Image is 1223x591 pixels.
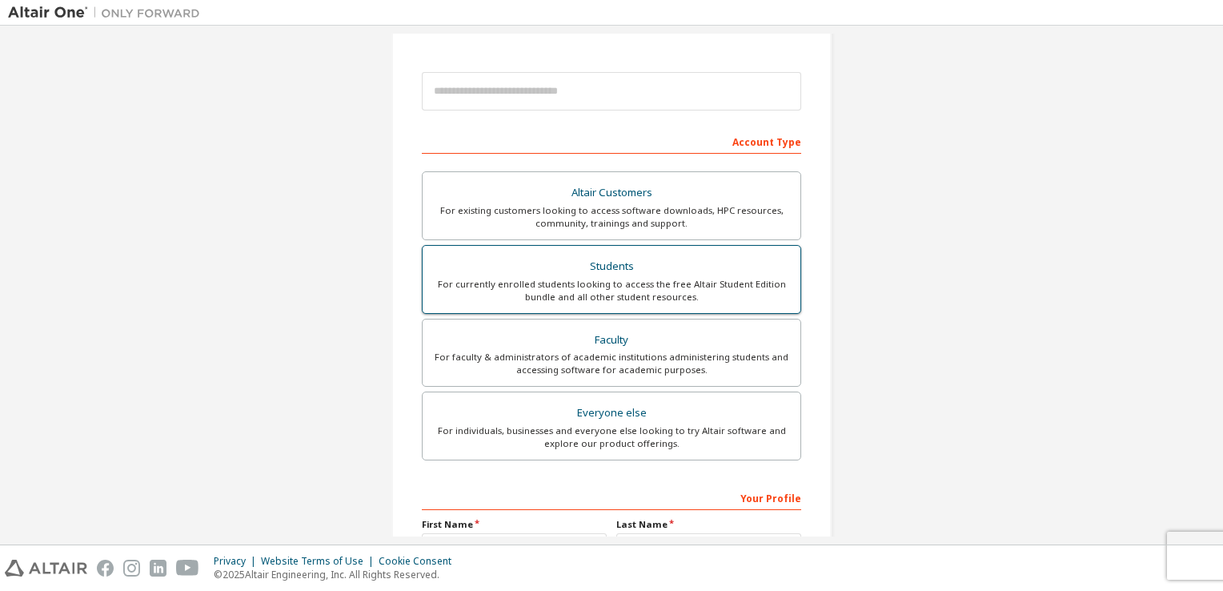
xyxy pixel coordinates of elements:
img: facebook.svg [97,560,114,577]
div: Everyone else [432,402,791,424]
p: © 2025 Altair Engineering, Inc. All Rights Reserved. [214,568,461,581]
div: For existing customers looking to access software downloads, HPC resources, community, trainings ... [432,204,791,230]
img: instagram.svg [123,560,140,577]
div: Altair Customers [432,182,791,204]
div: Students [432,255,791,278]
img: youtube.svg [176,560,199,577]
div: Your Profile [422,484,801,510]
img: altair_logo.svg [5,560,87,577]
label: Last Name [616,518,801,531]
div: Website Terms of Use [261,555,379,568]
div: Cookie Consent [379,555,461,568]
img: Altair One [8,5,208,21]
div: For currently enrolled students looking to access the free Altair Student Edition bundle and all ... [432,278,791,304]
div: For faculty & administrators of academic institutions administering students and accessing softwa... [432,351,791,376]
label: First Name [422,518,607,531]
div: Account Type [422,128,801,154]
div: Faculty [432,329,791,352]
div: For individuals, businesses and everyone else looking to try Altair software and explore our prod... [432,424,791,450]
div: Privacy [214,555,261,568]
img: linkedin.svg [150,560,166,577]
